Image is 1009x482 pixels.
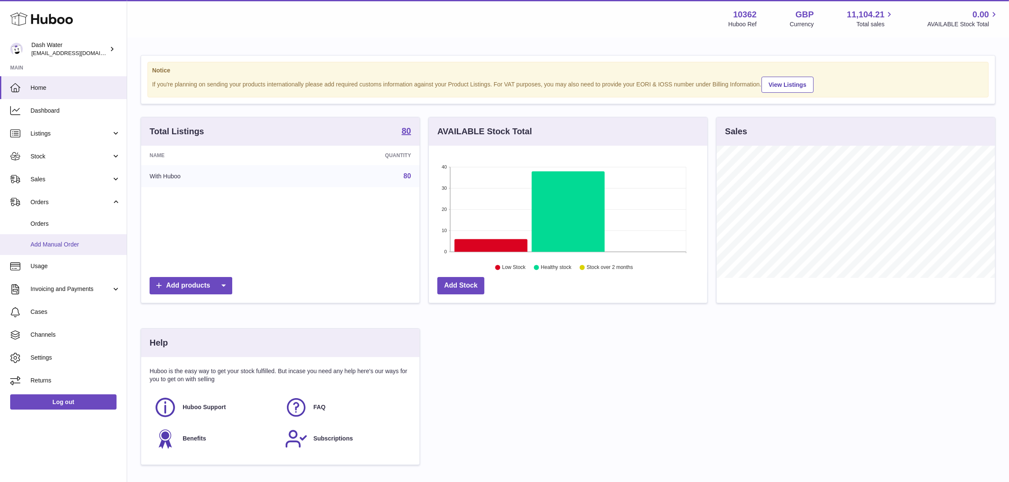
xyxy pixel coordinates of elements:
span: 11,104.21 [847,9,884,20]
span: AVAILABLE Stock Total [927,20,999,28]
span: Channels [31,331,120,339]
span: Returns [31,377,120,385]
text: 20 [442,207,447,212]
text: 10 [442,228,447,233]
span: Dashboard [31,107,120,115]
text: Low Stock [502,265,526,271]
span: Total sales [856,20,894,28]
a: 80 [402,127,411,137]
a: Add Stock [437,277,484,294]
a: Subscriptions [285,427,407,450]
a: 11,104.21 Total sales [847,9,894,28]
a: 80 [403,172,411,180]
p: Huboo is the easy way to get your stock fulfilled. But incase you need any help here's our ways f... [150,367,411,383]
h3: Total Listings [150,126,204,137]
div: Currency [790,20,814,28]
a: Benefits [154,427,276,450]
div: Dash Water [31,41,108,57]
span: Benefits [183,435,206,443]
img: bea@dash-water.com [10,43,23,55]
span: Sales [31,175,111,183]
a: FAQ [285,396,407,419]
a: 0.00 AVAILABLE Stock Total [927,9,999,28]
span: Orders [31,220,120,228]
strong: 80 [402,127,411,135]
span: Subscriptions [314,435,353,443]
h3: Help [150,337,168,349]
text: Healthy stock [541,265,572,271]
div: If you're planning on sending your products internationally please add required customs informati... [152,75,984,93]
a: Log out [10,394,117,410]
th: Name [141,146,288,165]
span: Usage [31,262,120,270]
strong: GBP [795,9,814,20]
span: [EMAIL_ADDRESS][DOMAIN_NAME] [31,50,125,56]
text: 30 [442,186,447,191]
text: Stock over 2 months [586,265,633,271]
th: Quantity [288,146,420,165]
div: Huboo Ref [728,20,757,28]
h3: Sales [725,126,747,137]
a: Add products [150,277,232,294]
span: Huboo Support [183,403,226,411]
text: 0 [444,249,447,254]
span: Settings [31,354,120,362]
span: Orders [31,198,111,206]
a: View Listings [762,77,814,93]
span: Stock [31,152,111,161]
span: Home [31,84,120,92]
span: FAQ [314,403,326,411]
text: 40 [442,164,447,169]
td: With Huboo [141,165,288,187]
h3: AVAILABLE Stock Total [437,126,532,137]
strong: 10362 [733,9,757,20]
span: Invoicing and Payments [31,285,111,293]
span: Cases [31,308,120,316]
span: Listings [31,130,111,138]
strong: Notice [152,66,984,75]
a: Huboo Support [154,396,276,419]
span: 0.00 [973,9,989,20]
span: Add Manual Order [31,241,120,249]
